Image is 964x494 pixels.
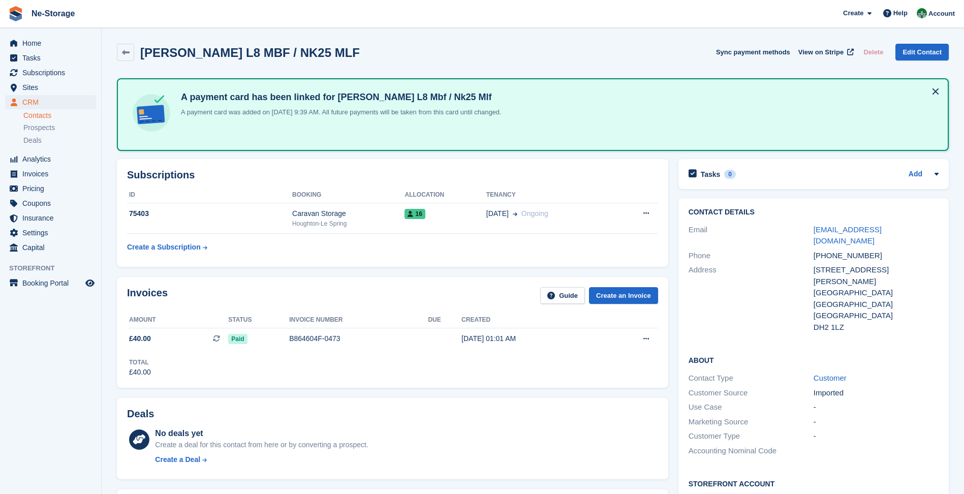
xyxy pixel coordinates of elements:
span: Paid [228,334,247,344]
h2: Subscriptions [127,169,658,181]
a: menu [5,66,96,80]
span: Sites [22,80,83,95]
div: £40.00 [129,367,151,378]
span: Prospects [23,123,55,133]
span: Booking Portal [22,276,83,290]
h2: Invoices [127,287,168,304]
a: Prospects [23,122,96,133]
a: Add [909,169,922,180]
th: Due [428,312,461,328]
div: B864604F-0473 [289,333,428,344]
span: Analytics [22,152,83,166]
span: Ongoing [521,209,548,218]
div: - [814,430,939,442]
h4: A payment card has been linked for [PERSON_NAME] L8 Mbf / Nk25 Mlf [177,91,502,103]
div: [PHONE_NUMBER] [814,250,939,262]
a: menu [5,51,96,65]
a: menu [5,276,96,290]
a: Create a Deal [155,454,368,465]
th: Invoice number [289,312,428,328]
span: 16 [405,209,425,219]
span: £40.00 [129,333,151,344]
div: Houghton-Le Spring [292,219,405,228]
span: Capital [22,240,83,255]
a: menu [5,95,96,109]
a: Create a Subscription [127,238,207,257]
a: menu [5,167,96,181]
a: menu [5,226,96,240]
span: Help [893,8,908,18]
div: [STREET_ADDRESS] [814,264,939,276]
a: Customer [814,374,847,382]
div: 75403 [127,208,292,219]
th: Allocation [405,187,486,203]
p: A payment card was added on [DATE] 9:39 AM. All future payments will be taken from this card unti... [177,107,502,117]
th: Booking [292,187,405,203]
h2: Storefront Account [689,478,939,488]
div: - [814,402,939,413]
th: Amount [127,312,228,328]
a: menu [5,240,96,255]
span: Storefront [9,263,101,273]
a: Create an Invoice [589,287,658,304]
span: Subscriptions [22,66,83,80]
th: Created [461,312,603,328]
a: Deals [23,135,96,146]
a: Edit Contact [895,44,949,60]
span: Home [22,36,83,50]
div: Accounting Nominal Code [689,445,814,457]
div: Email [689,224,814,247]
span: Create [843,8,863,18]
div: 0 [724,170,736,179]
div: Customer Source [689,387,814,399]
img: card-linked-ebf98d0992dc2aeb22e95c0e3c79077019eb2392cfd83c6a337811c24bc77127.svg [130,91,173,134]
span: CRM [22,95,83,109]
div: Imported [814,387,939,399]
a: [EMAIL_ADDRESS][DOMAIN_NAME] [814,225,882,245]
span: Tasks [22,51,83,65]
a: Ne-Storage [27,5,79,22]
a: menu [5,196,96,210]
div: Phone [689,250,814,262]
th: ID [127,187,292,203]
span: Coupons [22,196,83,210]
div: Use Case [689,402,814,413]
a: Preview store [84,277,96,289]
span: Account [928,9,955,19]
div: Caravan Storage [292,208,405,219]
h2: Deals [127,408,154,420]
button: Delete [859,44,887,60]
div: DH2 1LZ [814,322,939,333]
a: Contacts [23,111,96,120]
a: View on Stripe [794,44,856,60]
h2: Contact Details [689,208,939,217]
img: stora-icon-8386f47178a22dfd0bd8f6a31ec36ba5ce8667c1dd55bd0f319d3a0aa187defe.svg [8,6,23,21]
a: menu [5,211,96,225]
div: Create a Subscription [127,242,201,253]
div: [GEOGRAPHIC_DATA] [814,310,939,322]
th: Status [228,312,289,328]
div: Create a Deal [155,454,200,465]
a: menu [5,181,96,196]
div: Total [129,358,151,367]
div: [DATE] 01:01 AM [461,333,603,344]
div: - [814,416,939,428]
div: Contact Type [689,373,814,384]
span: Deals [23,136,42,145]
span: Settings [22,226,83,240]
img: Charlotte Nesbitt [917,8,927,18]
button: Sync payment methods [716,44,790,60]
span: Pricing [22,181,83,196]
th: Tenancy [486,187,614,203]
div: [GEOGRAPHIC_DATA] [814,299,939,311]
div: Marketing Source [689,416,814,428]
a: menu [5,80,96,95]
div: [PERSON_NAME][GEOGRAPHIC_DATA] [814,276,939,299]
span: Insurance [22,211,83,225]
h2: [PERSON_NAME] L8 MBF / NK25 MLF [140,46,360,59]
div: Address [689,264,814,333]
a: menu [5,36,96,50]
h2: About [689,355,939,365]
span: [DATE] [486,208,509,219]
div: No deals yet [155,427,368,440]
